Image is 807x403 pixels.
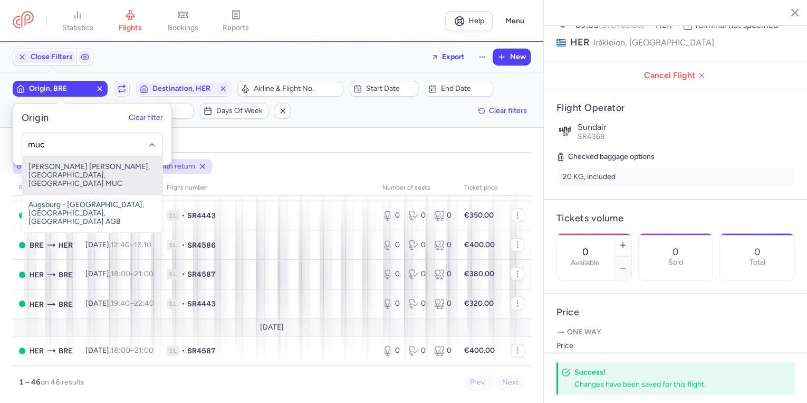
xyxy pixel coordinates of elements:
span: [DATE], [85,240,151,249]
a: CitizenPlane red outlined logo [13,11,34,31]
h4: Price [556,306,795,318]
div: 0 [408,345,426,356]
span: Irákleion, [GEOGRAPHIC_DATA] [593,36,714,49]
time: 18:00 [111,346,130,355]
span: New [510,53,526,61]
span: statistics [62,23,93,33]
span: BRE [59,345,73,357]
a: Help [445,11,493,31]
th: route [13,180,79,196]
button: Next [496,374,524,390]
time: 12:40 [111,240,130,249]
time: 19:40 [111,299,130,308]
span: Close Filters [31,53,73,61]
span: Destination, HER [152,85,215,93]
strong: €320.00 [464,299,494,308]
p: 0 [672,247,679,257]
p: 0 [754,247,761,257]
p: One way [556,327,795,338]
div: 0 [434,269,451,279]
span: – [111,269,153,278]
button: New [493,49,530,65]
p: Sundair [578,123,795,132]
button: Airline & Flight No. [237,81,343,97]
span: Bremen, Bremen, Germany [59,269,73,280]
span: SR4443 [187,210,216,221]
span: • [181,345,185,356]
p: Total [750,258,765,267]
strong: €400.00 [464,346,495,355]
p: Sold [668,258,683,267]
span: Origin, BRE [29,85,91,93]
a: bookings [157,10,209,33]
span: Bremen, Bremen, Germany [30,239,44,251]
div: 0 [434,210,451,221]
th: number of seats [376,180,458,196]
label: Price [556,340,672,352]
label: Available [571,259,600,267]
span: 1L [167,345,179,356]
span: Days of week [216,107,265,115]
span: – [111,240,151,249]
a: statistics [51,10,104,33]
div: 0 [408,269,426,279]
span: [DATE], [85,299,154,308]
th: Ticket price [458,180,504,196]
span: 1L [167,210,179,221]
span: 1L [167,298,179,309]
span: End date [441,85,489,93]
span: Cancel Flight [552,71,799,80]
h4: Flight Operator [556,102,795,114]
span: Nikos Kazantzakis Airport, Irákleion, Greece [59,239,73,251]
span: SR4443 [187,298,216,309]
span: HER [570,36,589,49]
span: reports [223,23,249,33]
span: flights [119,23,142,33]
span: BRE [59,298,73,310]
span: • [181,240,185,250]
div: 0 [382,298,400,309]
strong: €380.00 [464,269,494,278]
div: 0 [382,345,400,356]
a: flights [104,10,157,33]
button: Days of week [200,103,268,119]
span: 1L [167,240,179,250]
button: Start date [350,81,418,97]
span: Clear filters [489,107,527,115]
div: Changes have been saved for this flight. [574,379,772,389]
span: [PERSON_NAME] [PERSON_NAME], [GEOGRAPHIC_DATA], [GEOGRAPHIC_DATA] MUC [22,156,162,194]
h5: Origin [22,112,49,124]
button: Menu [499,11,531,31]
span: SR4587 [187,345,216,356]
time: 17:10 [134,240,151,249]
div: 0 [434,240,451,250]
button: Prev. [464,374,492,390]
span: Nikos Kazantzakis Airport, Irákleion, Greece [30,269,44,280]
span: on 46 results [41,378,84,387]
img: Sundair logo [556,123,573,139]
input: -searchbox [28,138,157,150]
button: Export [424,49,472,65]
div: 0 [382,210,400,221]
time: 18:00 [111,269,130,278]
span: SR4368 [578,132,605,141]
time: 21:00 [134,346,153,355]
a: reports [209,10,262,33]
button: Clear filter [129,114,163,122]
div: 0 [434,345,451,356]
span: Augsburg - [GEOGRAPHIC_DATA], [GEOGRAPHIC_DATA], [GEOGRAPHIC_DATA] AGB [22,194,162,232]
li: 20 KG, included [556,167,795,186]
strong: €400.00 [464,240,495,249]
span: Help [468,17,484,25]
div: 0 [382,240,400,250]
strong: €350.00 [464,211,494,220]
h4: Tickets volume [556,212,795,224]
span: with return [159,161,195,172]
div: 0 [434,298,451,309]
span: Export [442,53,465,61]
span: [DATE], [85,346,153,355]
div: 0 [408,210,426,221]
th: Flight number [160,180,376,196]
span: [DATE] [260,323,284,332]
span: [DATE], [85,269,153,278]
